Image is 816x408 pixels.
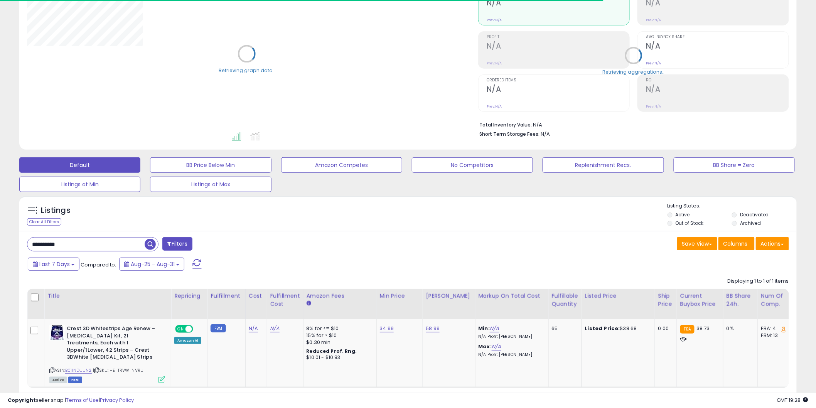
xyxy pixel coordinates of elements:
div: Min Price [380,292,420,300]
button: Filters [162,237,192,251]
div: 15% for > $10 [307,332,371,339]
div: Markup on Total Cost [479,292,545,300]
th: The percentage added to the cost of goods (COGS) that forms the calculator for Min & Max prices. [475,289,548,319]
span: ON [176,326,185,332]
div: 65 [552,325,576,332]
div: Fulfillment [211,292,242,300]
small: Amazon Fees. [307,300,311,307]
small: FBA [680,325,695,334]
button: Replenishment Recs. [543,157,664,173]
a: N/A [490,325,499,332]
div: Cost [249,292,264,300]
button: Last 7 Days [28,258,79,271]
label: Out of Stock [676,220,704,226]
a: Terms of Use [66,396,99,404]
small: FBM [211,324,226,332]
div: 8% for <= $10 [307,325,371,332]
button: Columns [718,237,755,250]
a: Privacy Policy [100,396,134,404]
div: Fulfillable Quantity [552,292,578,308]
label: Active [676,211,690,218]
button: No Competitors [412,157,533,173]
div: FBM: 13 [761,332,787,339]
button: BB Share = Zero [674,157,795,173]
div: Fulfillment Cost [270,292,300,308]
span: 38.73 [696,325,710,332]
strong: Copyright [8,396,36,404]
div: $0.30 min [307,339,371,346]
button: Aug-25 - Aug-31 [119,258,184,271]
button: Amazon Competes [281,157,402,173]
p: N/A Profit [PERSON_NAME] [479,334,543,339]
p: N/A Profit [PERSON_NAME] [479,352,543,357]
div: Listed Price [585,292,652,300]
span: 2025-09-8 19:28 GMT [777,396,808,404]
a: 58.99 [426,325,440,332]
span: Columns [723,240,748,248]
label: Deactivated [740,211,769,218]
div: Clear All Filters [27,218,61,226]
button: Save View [677,237,717,250]
div: 0% [727,325,752,332]
img: 41o2DnnPQ1L._SL40_.jpg [49,325,65,341]
span: FBM [68,377,82,383]
b: Reduced Prof. Rng. [307,348,357,354]
div: $38.68 [585,325,649,332]
span: OFF [192,326,204,332]
b: Max: [479,343,492,350]
div: ASIN: [49,325,165,382]
span: | SKU: HE-TRVW-NVRU [93,367,143,373]
span: All listings currently available for purchase on Amazon [49,377,67,383]
b: Crest 3D Whitestrips Age Renew – [MEDICAL_DATA] Kit, 21 Treatments, Each with 1 Upper/1Lower, 42 ... [67,325,160,363]
div: BB Share 24h. [727,292,755,308]
div: Retrieving graph data.. [219,67,275,74]
a: B01INDUUN2 [65,367,92,374]
div: Current Buybox Price [680,292,720,308]
span: Last 7 Days [39,260,70,268]
button: BB Price Below Min [150,157,271,173]
span: Compared to: [81,261,116,268]
button: Listings at Min [19,177,140,192]
button: Default [19,157,140,173]
b: Listed Price: [585,325,620,332]
div: Amazon Fees [307,292,373,300]
div: Ship Price [658,292,674,308]
div: [PERSON_NAME] [426,292,472,300]
div: Num of Comp. [761,292,789,308]
span: Aug-25 - Aug-31 [131,260,175,268]
div: seller snap | | [8,397,134,404]
div: FBA: 4 [761,325,787,332]
a: N/A [270,325,280,332]
div: Retrieving aggregations.. [603,69,665,76]
b: Min: [479,325,490,332]
div: Displaying 1 to 1 of 1 items [728,278,789,285]
p: Listing States: [668,202,797,210]
div: Title [47,292,168,300]
a: N/A [492,343,501,351]
div: 0.00 [658,325,671,332]
h5: Listings [41,205,71,216]
a: 34.99 [380,325,394,332]
a: N/A [249,325,258,332]
button: Actions [756,237,789,250]
label: Archived [740,220,761,226]
button: Listings at Max [150,177,271,192]
div: Repricing [174,292,204,300]
div: Amazon AI [174,337,201,344]
div: $10.01 - $10.83 [307,354,371,361]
